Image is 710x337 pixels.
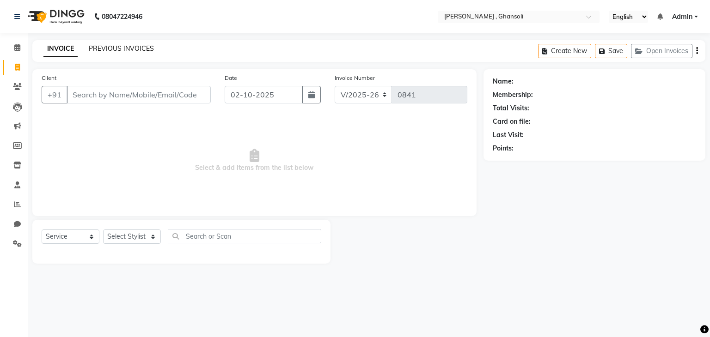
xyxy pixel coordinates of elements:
div: Total Visits: [493,103,529,113]
button: Open Invoices [631,44,692,58]
div: Points: [493,144,514,153]
img: logo [24,4,87,30]
b: 08047224946 [102,4,142,30]
div: Card on file: [493,117,531,126]
label: Client [42,74,56,82]
input: Search by Name/Mobile/Email/Code [67,86,211,103]
label: Invoice Number [335,74,375,82]
button: Create New [538,44,591,58]
div: Last Visit: [493,130,524,140]
a: PREVIOUS INVOICES [89,44,154,53]
a: INVOICE [43,41,78,57]
div: Membership: [493,90,533,100]
label: Date [225,74,237,82]
button: Save [595,44,627,58]
input: Search or Scan [168,229,321,243]
span: Select & add items from the list below [42,114,467,207]
div: Name: [493,77,514,86]
span: Admin [672,12,692,22]
button: +91 [42,86,67,103]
